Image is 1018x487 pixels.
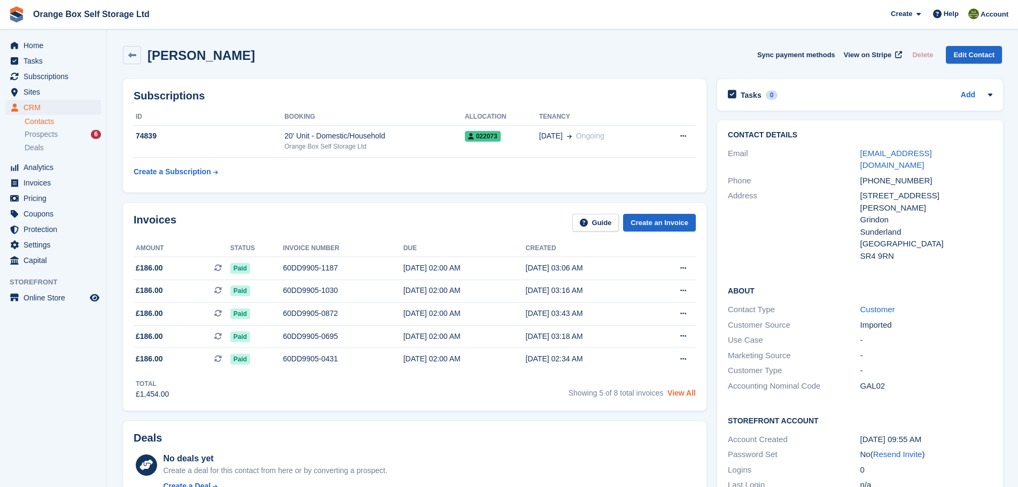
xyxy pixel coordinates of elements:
div: [DATE] 02:00 AM [403,331,526,342]
span: Storefront [10,277,106,288]
span: Paid [230,331,250,342]
div: No [860,449,992,461]
span: View on Stripe [844,50,891,60]
div: Grindon [860,214,992,226]
a: Preview store [88,291,101,304]
span: Capital [24,253,88,268]
span: Help [944,9,959,19]
div: [DATE] 03:43 AM [526,308,648,319]
div: 60DD9905-1187 [283,262,403,274]
div: Total [136,379,169,389]
span: 022073 [465,131,501,142]
span: Paid [230,263,250,274]
div: Password Set [728,449,860,461]
div: Contact Type [728,304,860,316]
a: Deals [25,142,101,153]
div: [DATE] 02:00 AM [403,262,526,274]
span: Analytics [24,160,88,175]
div: Orange Box Self Storage Ltd [284,142,465,151]
span: [DATE] [539,130,563,142]
div: [GEOGRAPHIC_DATA] [860,238,992,250]
a: menu [5,206,101,221]
div: Email [728,148,860,172]
div: [DATE] 02:00 AM [403,308,526,319]
span: CRM [24,100,88,115]
img: stora-icon-8386f47178a22dfd0bd8f6a31ec36ba5ce8667c1dd55bd0f319d3a0aa187defe.svg [9,6,25,22]
a: menu [5,53,101,68]
span: Deals [25,143,44,153]
a: menu [5,84,101,99]
div: Imported [860,319,992,331]
h2: [PERSON_NAME] [147,48,255,63]
a: menu [5,38,101,53]
th: Created [526,240,648,257]
div: Marketing Source [728,350,860,362]
span: Create [891,9,912,19]
div: Sunderland [860,226,992,238]
div: [DATE] 03:06 AM [526,262,648,274]
a: menu [5,253,101,268]
a: Contacts [25,117,101,127]
div: 60DD9905-0695 [283,331,403,342]
a: Prospects 6 [25,129,101,140]
h2: Invoices [134,214,176,231]
a: menu [5,290,101,305]
span: Account [981,9,1008,20]
div: 60DD9905-1030 [283,285,403,296]
a: Edit Contact [946,46,1002,64]
div: 60DD9905-0431 [283,353,403,365]
a: Resend Invite [873,450,922,459]
span: Protection [24,222,88,237]
a: menu [5,191,101,206]
span: Online Store [24,290,88,305]
th: Status [230,240,283,257]
a: menu [5,69,101,84]
th: Allocation [465,109,539,126]
div: [DATE] 03:16 AM [526,285,648,296]
div: [STREET_ADDRESS][PERSON_NAME] [860,190,992,214]
span: Coupons [24,206,88,221]
span: ( ) [871,450,925,459]
div: 20' Unit - Domestic/Household [284,130,465,142]
div: Address [728,190,860,262]
div: 0 [860,464,992,476]
span: Paid [230,285,250,296]
h2: Deals [134,432,162,444]
span: Paid [230,308,250,319]
th: Invoice number [283,240,403,257]
div: Logins [728,464,860,476]
span: £186.00 [136,285,163,296]
a: Customer [860,305,895,314]
div: GAL02 [860,380,992,392]
div: [DATE] 02:00 AM [403,353,526,365]
div: 6 [91,130,101,139]
th: Due [403,240,526,257]
h2: Tasks [741,90,761,100]
a: Guide [572,214,619,231]
a: Create an Invoice [623,214,696,231]
div: - [860,334,992,346]
span: Pricing [24,191,88,206]
a: View on Stripe [840,46,904,64]
div: [DATE] 02:34 AM [526,353,648,365]
th: Amount [134,240,230,257]
h2: Storefront Account [728,415,992,426]
div: [DATE] 02:00 AM [403,285,526,296]
h2: Contact Details [728,131,992,140]
a: menu [5,160,101,175]
span: £186.00 [136,331,163,342]
div: Create a Subscription [134,166,211,177]
a: Add [961,89,975,102]
th: Tenancy [539,109,656,126]
span: Subscriptions [24,69,88,84]
h2: About [728,285,992,296]
a: menu [5,222,101,237]
span: Showing 5 of 8 total invoices [569,389,663,397]
a: menu [5,100,101,115]
a: Create a Subscription [134,162,218,182]
span: Home [24,38,88,53]
div: 0 [766,90,778,100]
h2: Subscriptions [134,90,696,102]
div: - [860,365,992,377]
a: Orange Box Self Storage Ltd [29,5,154,23]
